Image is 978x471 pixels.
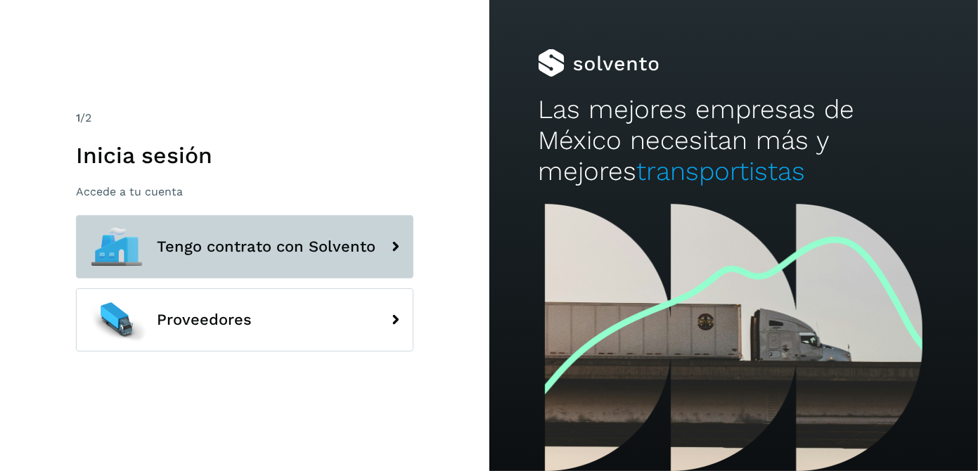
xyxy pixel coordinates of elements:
h1: Inicia sesión [76,142,413,169]
span: 1 [76,111,80,124]
span: Proveedores [157,311,252,328]
span: transportistas [636,156,805,186]
span: Tengo contrato con Solvento [157,238,375,255]
p: Accede a tu cuenta [76,185,413,198]
div: /2 [76,110,413,127]
button: Proveedores [76,288,413,351]
button: Tengo contrato con Solvento [76,215,413,278]
h2: Las mejores empresas de México necesitan más y mejores [538,94,929,188]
